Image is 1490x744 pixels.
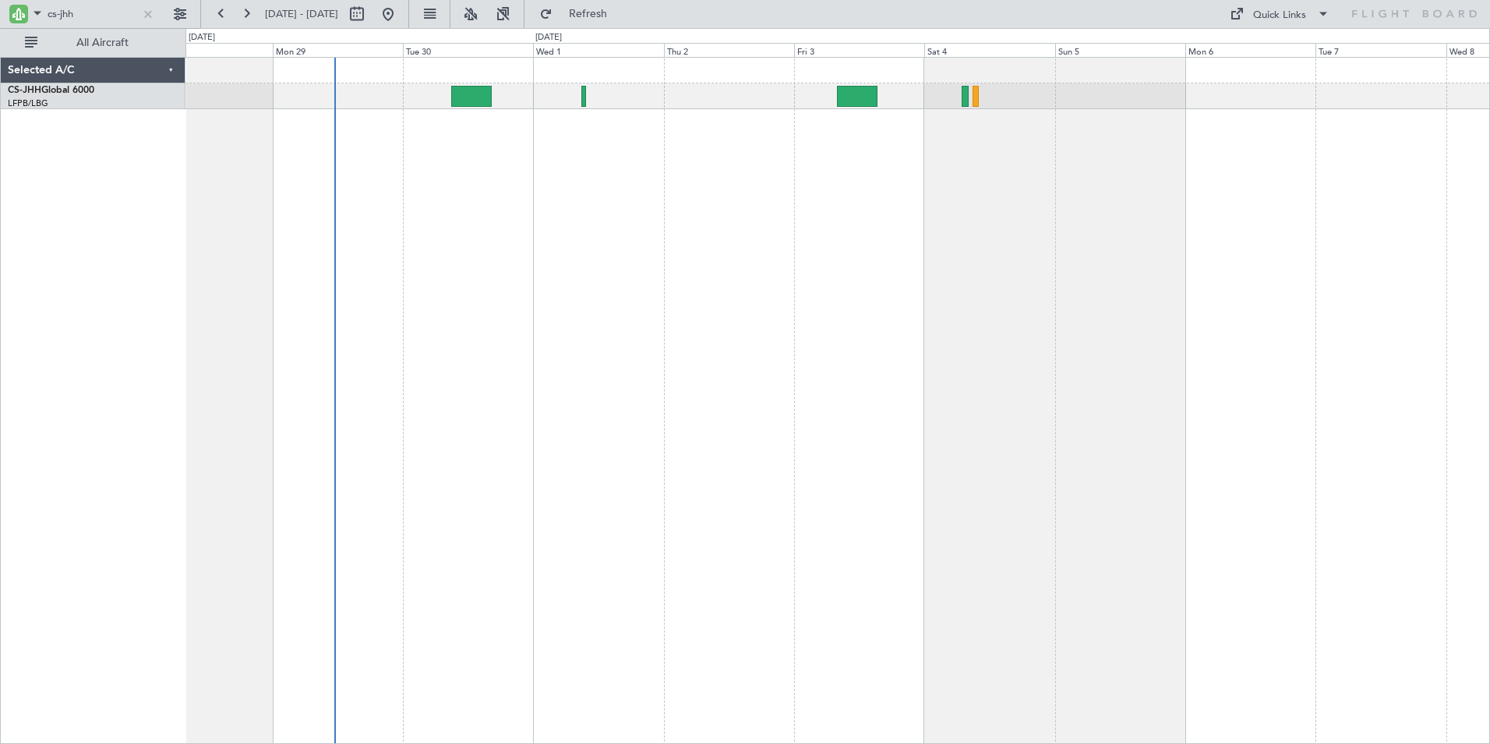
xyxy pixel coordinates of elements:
[8,86,94,95] a: CS-JHHGlobal 6000
[533,43,663,57] div: Wed 1
[1055,43,1185,57] div: Sun 5
[535,31,562,44] div: [DATE]
[17,30,169,55] button: All Aircraft
[1185,43,1315,57] div: Mon 6
[556,9,621,19] span: Refresh
[403,43,533,57] div: Tue 30
[273,43,403,57] div: Mon 29
[265,7,338,21] span: [DATE] - [DATE]
[1315,43,1446,57] div: Tue 7
[1253,8,1306,23] div: Quick Links
[532,2,626,27] button: Refresh
[8,97,48,109] a: LFPB/LBG
[794,43,924,57] div: Fri 3
[189,31,215,44] div: [DATE]
[48,2,137,26] input: A/C (Reg. or Type)
[664,43,794,57] div: Thu 2
[41,37,164,48] span: All Aircraft
[142,43,272,57] div: Sun 28
[1222,2,1337,27] button: Quick Links
[924,43,1054,57] div: Sat 4
[8,86,41,95] span: CS-JHH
